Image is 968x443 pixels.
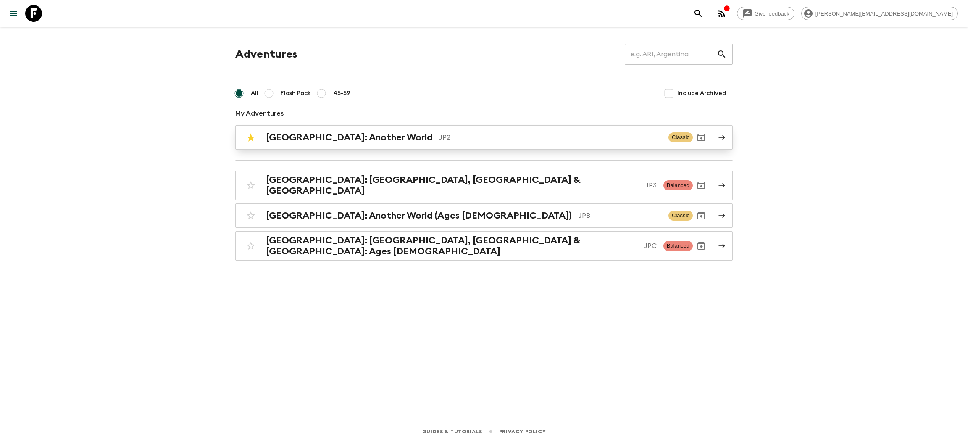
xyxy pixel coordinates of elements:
[677,89,726,98] span: Include Archived
[693,129,710,146] button: Archive
[693,207,710,224] button: Archive
[422,427,482,436] a: Guides & Tutorials
[281,89,311,98] span: Flash Pack
[235,108,733,119] p: My Adventures
[693,177,710,194] button: Archive
[499,427,546,436] a: Privacy Policy
[750,11,794,17] span: Give feedback
[235,125,733,150] a: [GEOGRAPHIC_DATA]: Another WorldJP2ClassicArchive
[266,210,572,221] h2: [GEOGRAPHIC_DATA]: Another World (Ages [DEMOGRAPHIC_DATA])
[266,132,432,143] h2: [GEOGRAPHIC_DATA]: Another World
[235,171,733,200] a: [GEOGRAPHIC_DATA]: [GEOGRAPHIC_DATA], [GEOGRAPHIC_DATA] & [GEOGRAPHIC_DATA]JP3BalancedArchive
[235,46,297,63] h1: Adventures
[266,235,637,257] h2: [GEOGRAPHIC_DATA]: [GEOGRAPHIC_DATA], [GEOGRAPHIC_DATA] & [GEOGRAPHIC_DATA]: Ages [DEMOGRAPHIC_DATA]
[645,180,657,190] p: JP3
[579,211,662,221] p: JPB
[235,231,733,261] a: [GEOGRAPHIC_DATA]: [GEOGRAPHIC_DATA], [GEOGRAPHIC_DATA] & [GEOGRAPHIC_DATA]: Ages [DEMOGRAPHIC_DA...
[439,132,662,142] p: JP2
[5,5,22,22] button: menu
[235,203,733,228] a: [GEOGRAPHIC_DATA]: Another World (Ages [DEMOGRAPHIC_DATA])JPBClassicArchive
[690,5,707,22] button: search adventures
[663,180,693,190] span: Balanced
[668,211,693,221] span: Classic
[811,11,957,17] span: [PERSON_NAME][EMAIL_ADDRESS][DOMAIN_NAME]
[644,241,657,251] p: JPC
[693,237,710,254] button: Archive
[663,241,693,251] span: Balanced
[333,89,350,98] span: 45-59
[801,7,958,20] div: [PERSON_NAME][EMAIL_ADDRESS][DOMAIN_NAME]
[251,89,258,98] span: All
[737,7,794,20] a: Give feedback
[625,42,717,66] input: e.g. AR1, Argentina
[266,174,639,196] h2: [GEOGRAPHIC_DATA]: [GEOGRAPHIC_DATA], [GEOGRAPHIC_DATA] & [GEOGRAPHIC_DATA]
[668,132,693,142] span: Classic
